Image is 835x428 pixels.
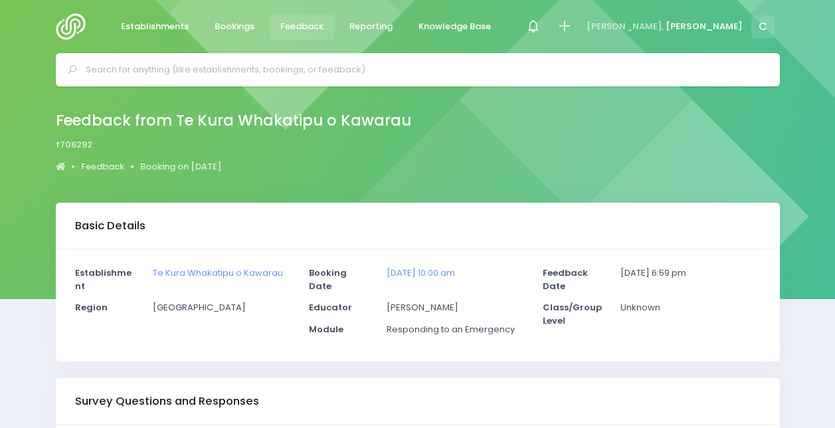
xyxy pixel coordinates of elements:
[666,20,743,33] span: [PERSON_NAME]
[387,323,526,336] p: Responding to an Emergency
[543,267,588,292] strong: Feedback Date
[215,20,254,33] span: Bookings
[387,301,526,314] p: [PERSON_NAME]
[543,301,602,327] strong: Class/Group Level
[620,267,760,280] p: [DATE] 6:59 pm
[121,20,189,33] span: Establishments
[56,138,92,152] span: f706292
[81,160,124,173] a: Feedback
[309,301,352,314] strong: Educator
[56,13,94,40] img: Logo
[387,267,455,279] a: [DATE] 10:00 am
[56,112,411,130] h2: Feedback from Te Kura Whakatipu o Kawarau
[408,14,502,40] a: Knowledge Base
[110,14,200,40] a: Establishments
[145,301,301,323] div: [GEOGRAPHIC_DATA]
[204,14,266,40] a: Bookings
[140,160,221,173] a: Booking on [DATE]
[75,267,132,292] strong: Establishment
[339,14,404,40] a: Reporting
[280,20,324,33] span: Feedback
[587,20,664,33] span: [PERSON_NAME],
[75,219,145,233] h3: Basic Details
[620,301,760,314] p: Unknown
[418,20,491,33] span: Knowledge Base
[75,395,259,408] h3: Survey Questions and Responses
[349,20,393,33] span: Reporting
[309,323,343,336] strong: Module
[86,60,761,80] input: Search for anything (like establishments, bookings, or feedback)
[270,14,335,40] a: Feedback
[751,15,775,39] span: C
[75,301,108,314] strong: Region
[309,267,347,292] strong: Booking Date
[153,267,283,279] a: Te Kura Whakatipu o Kawarau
